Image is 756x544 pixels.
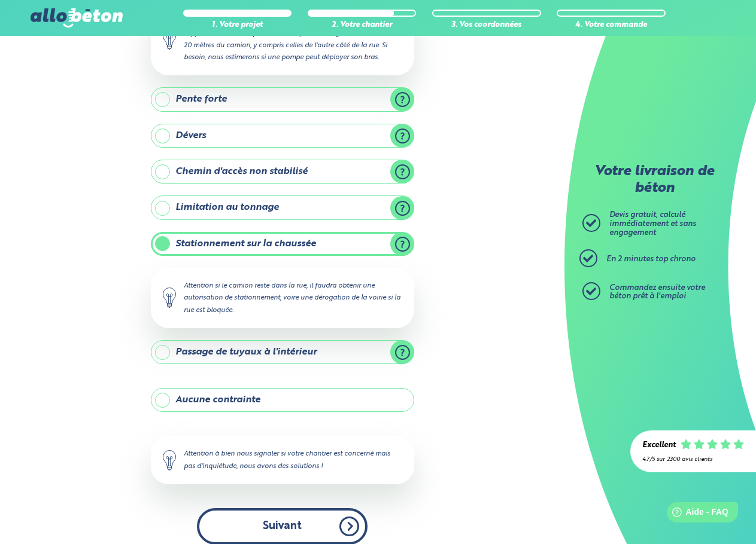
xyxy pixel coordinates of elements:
div: 3. Vos coordonnées [432,21,541,30]
div: 4. Votre commande [557,21,666,30]
div: Attention, les pompes doivent garder une distance de sécurité par rapport aux câbles! Il faut nou... [151,4,414,76]
div: Attention si le camion reste dans la rue, il faudra obtenir une autorisation de stationnement, vo... [151,268,414,328]
img: allobéton [31,8,123,27]
label: Limitation au tonnage [151,195,414,219]
iframe: Help widget launcher [649,497,743,531]
label: Pente forte [151,87,414,111]
div: 2. Votre chantier [308,21,417,30]
label: Dévers [151,124,414,148]
label: Aucune contrainte [151,388,414,412]
div: 1. Votre projet [183,21,292,30]
label: Stationnement sur la chaussée [151,232,414,256]
label: Chemin d'accès non stabilisé [151,160,414,184]
label: Passage de tuyaux à l'intérieur [151,340,414,364]
div: Attention à bien nous signaler si votre chantier est concerné mais pas d'inquiétude, nous avons d... [151,436,414,484]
